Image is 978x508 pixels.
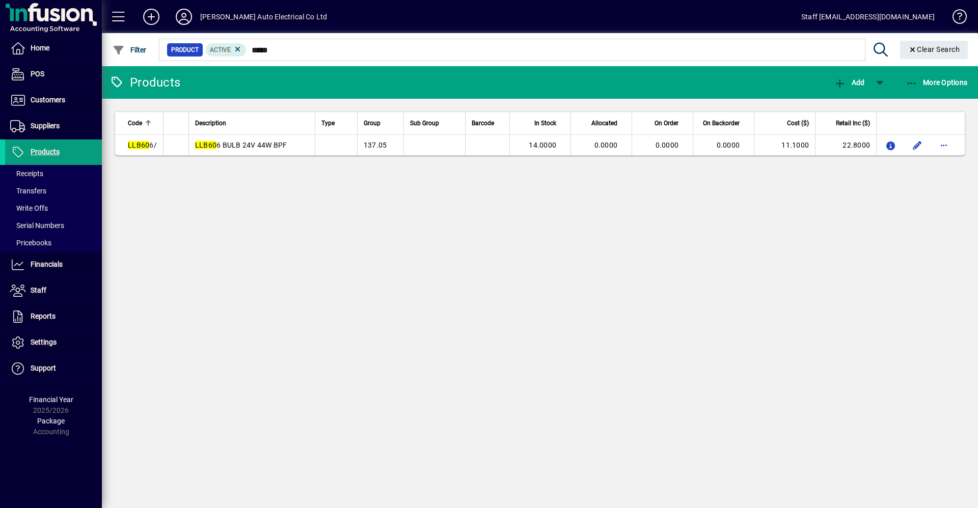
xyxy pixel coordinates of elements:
[195,141,287,149] span: 6 BULB 24V 44W BPF
[591,118,617,129] span: Allocated
[529,141,556,149] span: 14.0000
[135,8,168,26] button: Add
[364,141,387,149] span: 137.05
[195,118,226,129] span: Description
[168,8,200,26] button: Profile
[5,217,102,234] a: Serial Numbers
[936,137,952,153] button: More options
[945,2,965,35] a: Knowledge Base
[410,118,439,129] span: Sub Group
[10,170,43,178] span: Receipts
[834,78,864,87] span: Add
[200,9,327,25] div: [PERSON_NAME] Auto Electrical Co Ltd
[128,141,157,149] span: 6/
[31,338,57,346] span: Settings
[534,118,556,129] span: In Stock
[5,252,102,277] a: Financials
[5,278,102,303] a: Staff
[908,45,960,53] span: Clear Search
[171,45,199,55] span: Product
[5,88,102,113] a: Customers
[31,122,60,130] span: Suppliers
[31,96,65,104] span: Customers
[516,118,565,129] div: In Stock
[717,141,740,149] span: 0.0000
[472,118,503,129] div: Barcode
[655,118,678,129] span: On Order
[113,46,147,54] span: Filter
[128,118,157,129] div: Code
[195,118,309,129] div: Description
[110,41,149,59] button: Filter
[31,312,56,320] span: Reports
[31,364,56,372] span: Support
[364,118,381,129] span: Group
[656,141,679,149] span: 0.0000
[5,114,102,139] a: Suppliers
[128,141,149,149] em: LLB60
[836,118,870,129] span: Retail Inc ($)
[787,118,809,129] span: Cost ($)
[5,182,102,200] a: Transfers
[31,70,44,78] span: POS
[10,187,46,195] span: Transfers
[5,200,102,217] a: Write Offs
[5,330,102,355] a: Settings
[831,73,867,92] button: Add
[699,118,749,129] div: On Backorder
[31,286,46,294] span: Staff
[37,417,65,425] span: Package
[10,239,51,247] span: Pricebooks
[31,44,49,52] span: Home
[5,304,102,329] a: Reports
[472,118,494,129] span: Barcode
[5,165,102,182] a: Receipts
[321,118,351,129] div: Type
[577,118,627,129] div: Allocated
[410,118,459,129] div: Sub Group
[801,9,935,25] div: Staff [EMAIL_ADDRESS][DOMAIN_NAME]
[909,137,926,153] button: Edit
[206,43,247,57] mat-chip: Activation Status: Active
[29,396,73,404] span: Financial Year
[5,234,102,251] a: Pricebooks
[210,46,231,53] span: Active
[906,78,968,87] span: More Options
[903,73,970,92] button: More Options
[5,62,102,87] a: POS
[10,204,48,212] span: Write Offs
[195,141,216,149] em: LLB60
[815,135,876,155] td: 22.8000
[703,118,740,129] span: On Backorder
[31,260,63,268] span: Financials
[364,118,398,129] div: Group
[900,41,968,59] button: Clear
[638,118,688,129] div: On Order
[321,118,335,129] span: Type
[5,36,102,61] a: Home
[594,141,618,149] span: 0.0000
[31,148,60,156] span: Products
[754,135,815,155] td: 11.1000
[10,221,64,230] span: Serial Numbers
[110,74,180,91] div: Products
[128,118,142,129] span: Code
[5,356,102,381] a: Support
